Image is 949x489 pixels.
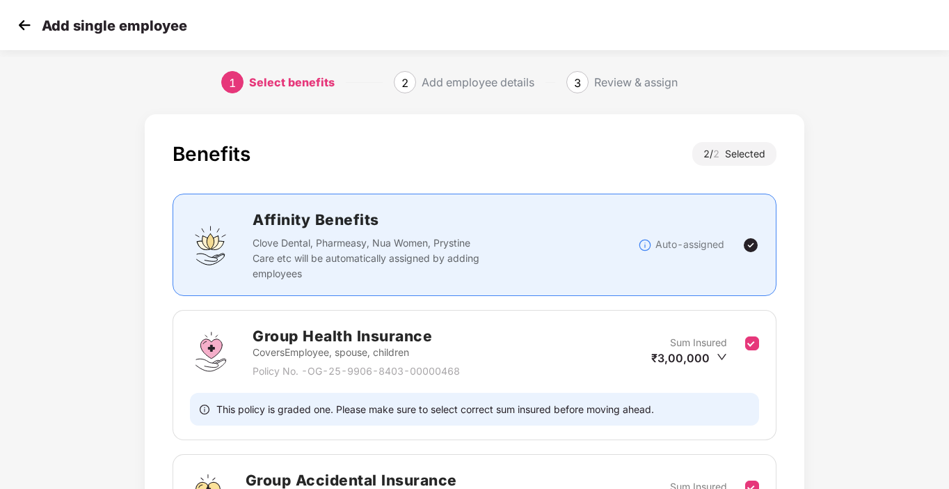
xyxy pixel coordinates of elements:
[253,235,484,281] p: Clove Dental, Pharmeasy, Nua Women, Prystine Care etc will be automatically assigned by adding em...
[670,335,727,350] p: Sum Insured
[200,403,209,416] span: info-circle
[249,71,335,93] div: Select benefits
[229,76,236,90] span: 1
[173,142,250,166] div: Benefits
[253,345,460,360] p: Covers Employee, spouse, children
[713,148,725,160] span: 2
[401,76,408,90] span: 2
[42,17,187,34] p: Add single employee
[651,350,727,366] div: ₹3,00,000
[14,15,35,36] img: svg+xml;base64,PHN2ZyB4bWxucz0iaHR0cDovL3d3dy53My5vcmcvMjAwMC9zdmciIHdpZHRoPSIzMCIgaGVpZ2h0PSIzMC...
[253,364,460,379] p: Policy No. - OG-25-9906-8403-00000468
[574,76,581,90] span: 3
[594,71,678,93] div: Review & assign
[253,208,637,231] h2: Affinity Benefits
[422,71,534,93] div: Add employee details
[742,237,759,254] img: svg+xml;base64,PHN2ZyBpZD0iVGljay0yNHgyNCIgeG1sbnM9Imh0dHA6Ly93d3cudzMub3JnLzIwMDAvc3ZnIiB3aWR0aD...
[692,142,776,166] div: 2 / Selected
[216,403,654,416] span: This policy is graded one. Please make sure to select correct sum insured before moving ahead.
[190,331,232,373] img: svg+xml;base64,PHN2ZyBpZD0iR3JvdXBfSGVhbHRoX0luc3VyYW5jZSIgZGF0YS1uYW1lPSJHcm91cCBIZWFsdGggSW5zdX...
[655,237,724,252] p: Auto-assigned
[717,352,727,362] span: down
[190,224,232,266] img: svg+xml;base64,PHN2ZyBpZD0iQWZmaW5pdHlfQmVuZWZpdHMiIGRhdGEtbmFtZT0iQWZmaW5pdHkgQmVuZWZpdHMiIHhtbG...
[638,238,652,252] img: svg+xml;base64,PHN2ZyBpZD0iSW5mb18tXzMyeDMyIiBkYXRhLW5hbWU9IkluZm8gLSAzMngzMiIgeG1sbnM9Imh0dHA6Ly...
[253,325,460,348] h2: Group Health Insurance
